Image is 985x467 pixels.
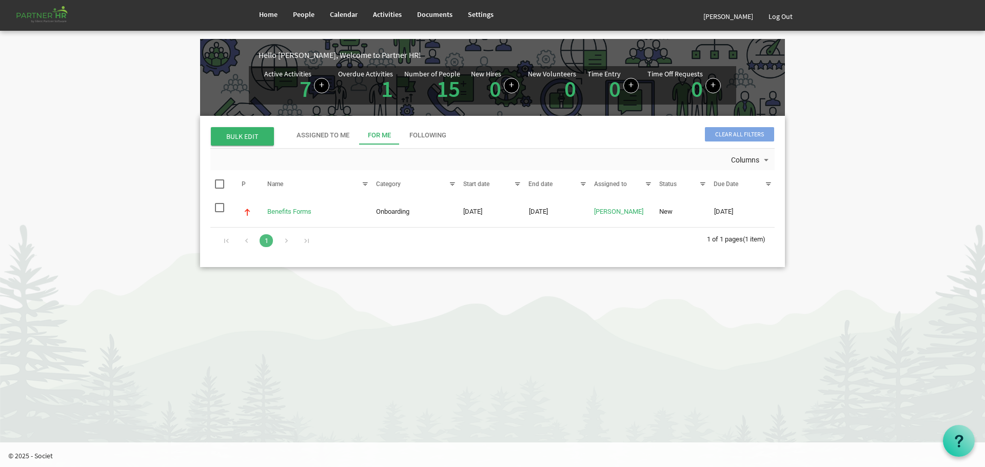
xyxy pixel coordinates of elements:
div: Time Off Requests [647,70,703,77]
td: New column header Status [655,200,709,224]
span: Columns [730,154,760,167]
a: [PERSON_NAME] [696,2,761,31]
span: Documents [417,10,452,19]
span: Assigned to [594,180,627,188]
div: Number of Time Entries [587,70,639,100]
td: is template cell column header P [232,200,262,224]
span: Home [259,10,278,19]
div: Go to first page [220,233,233,247]
div: Assigned To Me [297,131,349,140]
a: [PERSON_NAME] [594,208,643,215]
div: Following [409,131,446,140]
span: Name [267,180,283,188]
a: Add new person to Partner HR [504,78,519,93]
a: Create a new time off request [705,78,721,93]
div: Go to previous page [240,233,253,247]
td: Onboarding column header Category [371,200,459,224]
span: Status [659,180,677,188]
div: Number of People [404,70,460,77]
span: Calendar [330,10,358,19]
td: checkbox [210,200,232,224]
td: Benefits Forms is template cell column header Name [263,200,371,224]
div: Go to last page [300,233,313,247]
div: Hello [PERSON_NAME], Welcome to Partner HR! [259,49,785,61]
div: Activities assigned to you for which the Due Date is passed [338,70,396,100]
a: Create a new Activity [314,78,329,93]
td: Fernando Domingo is template cell column header Assigned to [589,200,655,224]
a: 0 [691,74,703,103]
a: 7 [300,74,311,103]
span: Due Date [714,180,738,188]
div: People hired in the last 7 days [471,70,519,100]
span: Clear all filters [705,127,774,141]
a: Log Out [761,2,800,31]
a: Benefits Forms [267,208,311,215]
a: Log hours [623,78,639,93]
div: New Hires [471,70,501,77]
a: Goto Page 1 [260,234,273,247]
div: Go to next page [280,233,293,247]
a: 1 [381,74,393,103]
a: 0 [564,74,576,103]
div: tab-header [287,126,852,145]
div: New Volunteers [528,70,576,77]
span: Activities [373,10,402,19]
span: Start date [463,180,489,188]
span: Category [376,180,401,188]
td: 8/27/2025 column header Start date [459,200,524,224]
button: Columns [729,154,773,167]
div: Active Activities [264,70,311,77]
span: People [293,10,314,19]
div: Number of active Activities in Partner HR [264,70,329,100]
div: Overdue Activities [338,70,393,77]
a: 0 [489,74,501,103]
span: BULK EDIT [211,127,274,146]
div: 1 of 1 pages (1 item) [707,228,775,249]
span: P [242,180,246,188]
a: 15 [437,74,460,103]
img: High Priority [243,208,252,217]
span: (1 item) [743,235,765,243]
span: End date [528,180,553,188]
a: 0 [609,74,621,103]
div: Columns [729,149,773,170]
td: 8/29/2025 column header Due Date [710,200,775,224]
span: Settings [468,10,494,19]
div: Volunteer hired in the last 7 days [528,70,579,100]
div: For Me [368,131,391,140]
div: Number of active time off requests [647,70,721,100]
p: © 2025 - Societ [8,451,985,461]
div: Total number of active people in Partner HR [404,70,463,100]
div: Time Entry [587,70,621,77]
span: 1 of 1 pages [707,235,743,243]
td: 8/29/2025 column header End date [524,200,589,224]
